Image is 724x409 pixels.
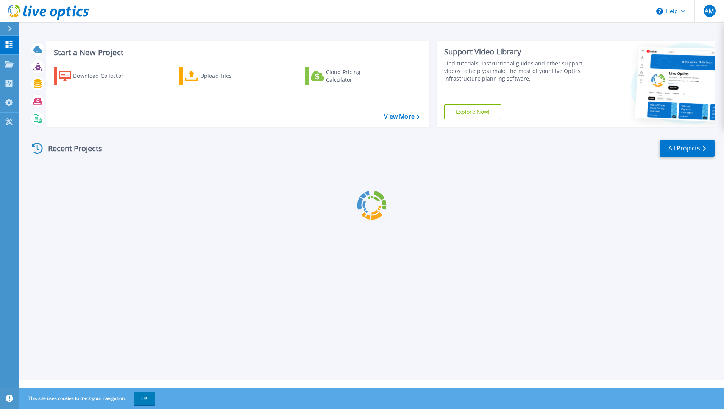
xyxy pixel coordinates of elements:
div: Upload Files [200,68,261,84]
a: View More [384,113,419,120]
div: Download Collector [73,68,134,84]
a: Download Collector [54,67,138,85]
h3: Start a New Project [54,48,419,57]
div: Recent Projects [29,139,112,158]
a: All Projects [660,140,715,157]
a: Explore Now! [444,104,502,119]
button: OK [134,392,155,405]
div: Find tutorials, instructional guides and other support videos to help you make the most of your L... [444,60,586,82]
div: Support Video Library [444,47,586,57]
span: This site uses cookies to track your navigation. [21,392,155,405]
a: Upload Files [179,67,264,85]
a: Cloud Pricing Calculator [305,67,390,85]
div: Cloud Pricing Calculator [326,68,387,84]
span: AM [705,8,714,14]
